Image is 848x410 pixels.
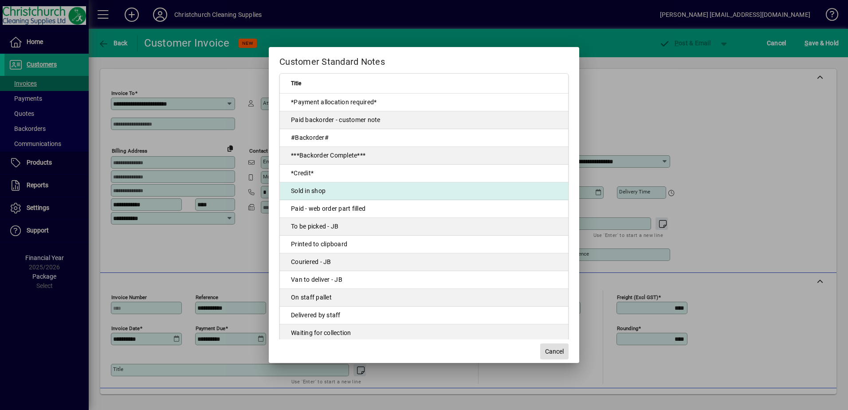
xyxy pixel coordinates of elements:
[291,79,301,88] span: Title
[280,236,568,253] td: Printed to clipboard
[280,307,568,324] td: Delivered by staff
[280,324,568,342] td: Waiting for collection
[280,200,568,218] td: Paid - web order part filled
[269,47,579,73] h2: Customer Standard Notes
[280,182,568,200] td: Sold in shop
[280,94,568,111] td: *Payment allocation required*
[280,289,568,307] td: On staff pallet
[280,271,568,289] td: Van to deliver - JB
[280,129,568,147] td: #Backorder#
[545,347,564,356] span: Cancel
[280,218,568,236] td: To be picked - JB
[540,343,569,359] button: Cancel
[280,253,568,271] td: Couriered - JB
[280,111,568,129] td: Paid backorder - customer note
